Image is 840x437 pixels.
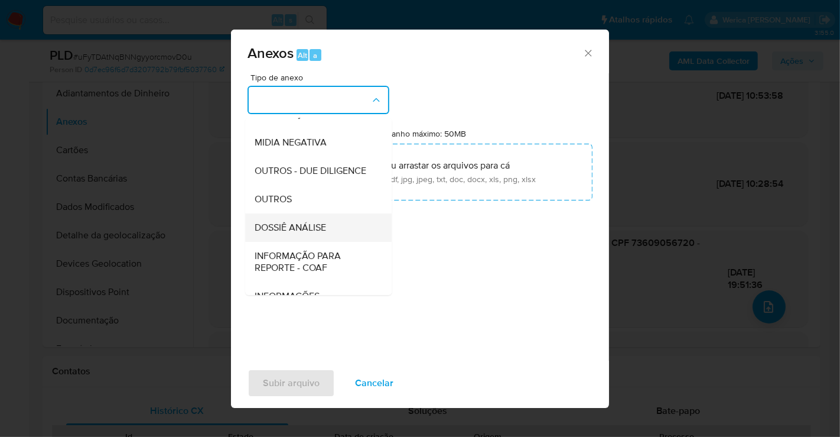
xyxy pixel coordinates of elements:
span: OUTROS [255,193,292,205]
span: Anexos [248,43,294,63]
span: INFORMAÇÃO PARA REPORTE - COAF [255,250,375,274]
span: Tipo de anexo [250,73,392,82]
span: OUTROS - DUE DILIGENCE [255,165,366,177]
button: Fechar [582,47,593,58]
span: DOSSIÊ ANÁLISE [255,222,326,234]
span: MIDIA NEGATIVA [255,137,327,148]
label: Tamanho máximo: 50MB [377,128,467,139]
span: INFORMAÇÕES SOCIETÁRIAS [255,290,375,314]
span: Cancelar [355,370,393,396]
button: Cancelar [340,369,409,397]
span: a [313,50,317,61]
span: INFORMAÇÃO SCREENING [255,108,367,120]
span: Alt [298,50,307,61]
